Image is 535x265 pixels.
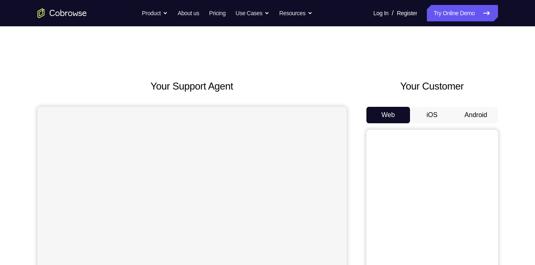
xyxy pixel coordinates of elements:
[279,5,313,21] button: Resources
[427,5,498,21] a: Try Online Demo
[392,8,394,18] span: /
[142,5,168,21] button: Product
[366,107,410,123] button: Web
[37,79,347,94] h2: Your Support Agent
[236,5,269,21] button: Use Cases
[397,5,417,21] a: Register
[366,79,498,94] h2: Your Customer
[373,5,389,21] a: Log In
[37,8,87,18] a: Go to the home page
[178,5,199,21] a: About us
[410,107,454,123] button: iOS
[209,5,225,21] a: Pricing
[454,107,498,123] button: Android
